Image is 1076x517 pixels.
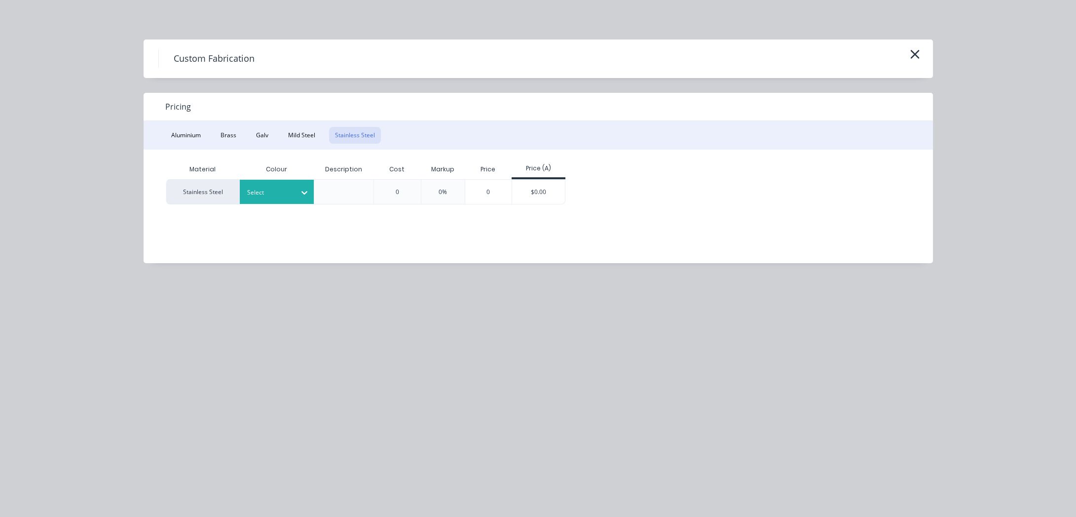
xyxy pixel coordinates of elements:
[439,188,447,197] div: 0%
[165,127,207,144] button: Aluminium
[240,159,314,179] div: Colour
[512,180,565,204] div: $0.00
[512,164,565,173] div: Price (A)
[250,127,274,144] button: Galv
[165,101,191,113] span: Pricing
[158,49,269,68] h4: Custom Fabrication
[465,159,512,179] div: Price
[373,159,421,179] div: Cost
[421,159,465,179] div: Markup
[215,127,242,144] button: Brass
[317,157,370,182] div: Description
[166,179,240,204] div: Stainless Steel
[282,127,321,144] button: Mild Steel
[396,188,399,197] div: 0
[329,127,381,144] button: Stainless Steel
[465,180,512,204] div: 0
[166,159,240,179] div: Material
